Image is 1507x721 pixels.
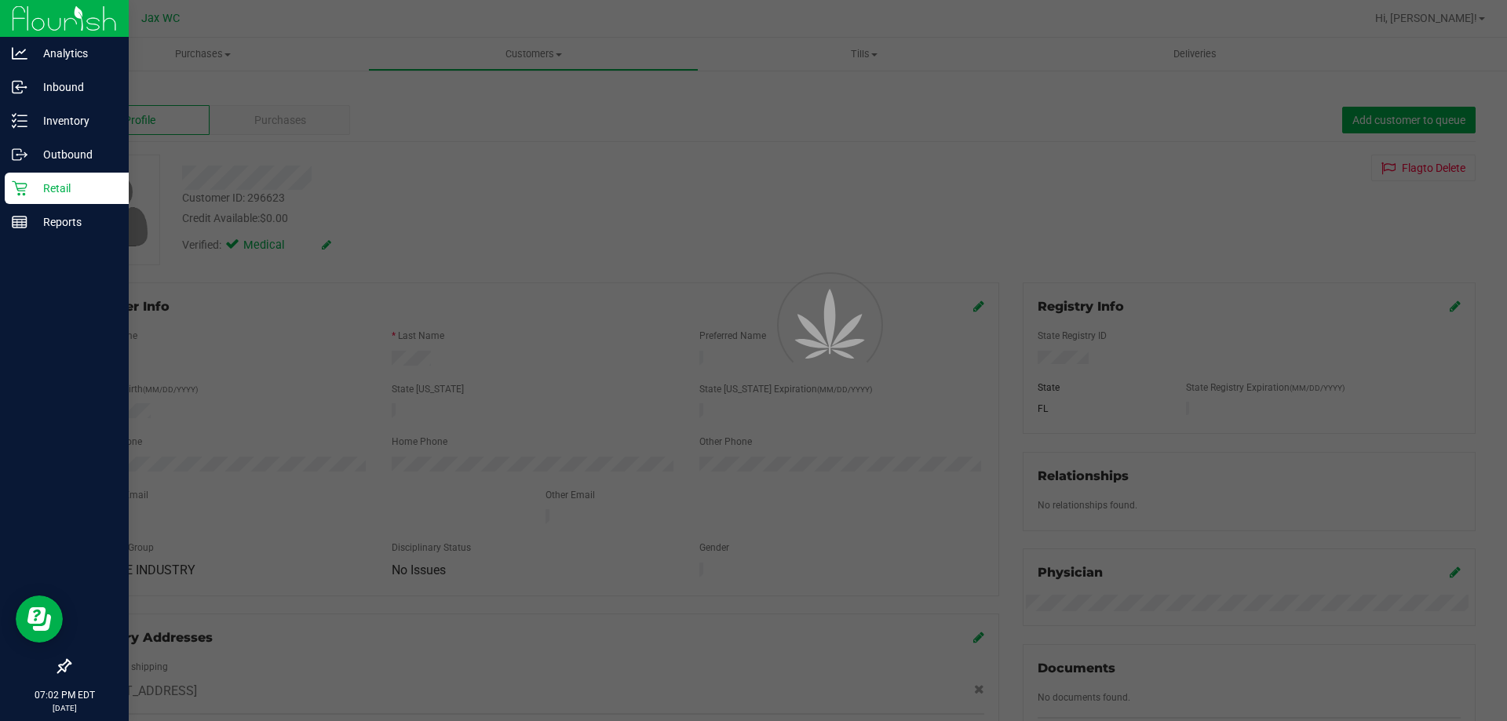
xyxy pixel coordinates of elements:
p: [DATE] [7,702,122,714]
inline-svg: Reports [12,214,27,230]
p: Reports [27,213,122,231]
p: Retail [27,179,122,198]
inline-svg: Retail [12,180,27,196]
iframe: Resource center [16,595,63,643]
p: Outbound [27,145,122,164]
p: Inventory [27,111,122,130]
p: Inbound [27,78,122,96]
p: 07:02 PM EDT [7,688,122,702]
p: Analytics [27,44,122,63]
inline-svg: Outbound [12,147,27,162]
inline-svg: Inventory [12,113,27,129]
inline-svg: Analytics [12,46,27,61]
inline-svg: Inbound [12,79,27,95]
